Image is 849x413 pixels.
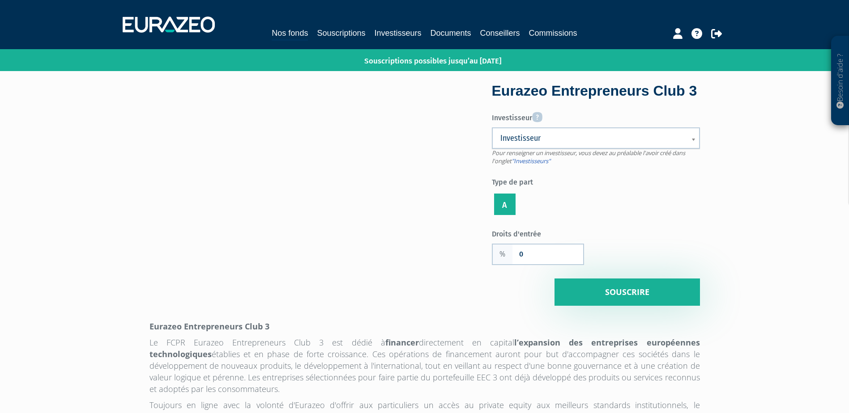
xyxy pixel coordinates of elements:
[555,278,700,306] input: Souscrire
[149,337,700,359] strong: l’expansion des entreprises européennes technologiques
[529,27,577,39] a: Commissions
[149,337,700,395] p: Le FCPR Eurazeo Entrepreneurs Club 3 est dédié à directement en capital établies et en phase de f...
[512,157,550,165] a: "Investisseurs"
[431,27,471,39] a: Documents
[492,174,700,188] label: Type de part
[492,81,700,101] div: Eurazeo Entrepreneurs Club 3
[500,133,680,143] span: Investisseur
[123,17,215,33] img: 1732889491-logotype_eurazeo_blanc_rvb.png
[492,149,685,165] span: Pour renseigner un investisseur, vous devez au préalable l'avoir créé dans l'onglet
[492,109,700,123] label: Investisseur
[492,226,596,240] label: Droits d'entrée
[494,194,516,215] label: A
[338,51,501,67] p: Souscriptions possibles jusqu’au [DATE]
[512,244,583,264] input: Frais d'entrée
[149,321,269,332] strong: Eurazeo Entrepreneurs Club 3
[374,27,421,39] a: Investisseurs
[385,337,419,348] strong: financer
[835,41,845,121] p: Besoin d'aide ?
[480,27,520,39] a: Conseillers
[317,27,365,39] a: Souscriptions
[149,84,466,262] iframe: Eurazeo Entrepreneurs Club 3
[272,27,308,41] a: Nos fonds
